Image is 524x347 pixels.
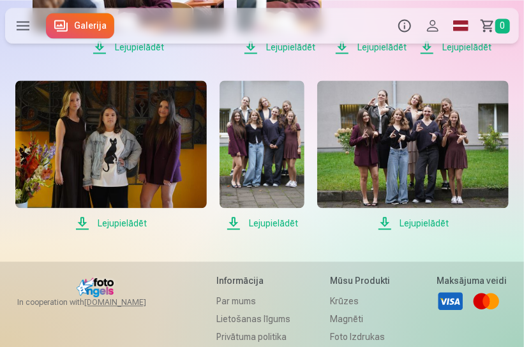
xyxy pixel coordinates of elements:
[334,40,407,55] span: Lejupielādēt
[216,274,290,287] h5: Informācija
[33,40,224,55] span: Lejupielādēt
[330,292,397,310] a: Krūzes
[437,274,507,287] h5: Maksājuma veidi
[391,8,419,43] button: Info
[46,13,114,38] a: Galerija
[317,216,509,231] span: Lejupielādēt
[330,274,397,287] h5: Mūsu produkti
[216,292,290,310] a: Par mums
[17,297,177,307] span: In cooperation with
[330,328,397,346] a: Foto izdrukas
[220,80,304,231] a: Lejupielādēt
[330,310,397,328] a: Magnēti
[419,40,491,55] span: Lejupielādēt
[437,287,465,315] a: Visa
[84,297,177,307] a: [DOMAIN_NAME]
[419,8,447,43] button: Profils
[15,216,207,231] span: Lejupielādēt
[216,310,290,328] a: Lietošanas līgums
[317,80,509,231] a: Lejupielādēt
[237,40,322,55] span: Lejupielādēt
[472,287,500,315] a: Mastercard
[447,8,475,43] a: Global
[216,328,290,346] a: Privātuma politika
[220,216,304,231] span: Lejupielādēt
[495,18,510,33] span: 0
[475,8,519,43] a: Grozs0
[15,80,207,231] a: Lejupielādēt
